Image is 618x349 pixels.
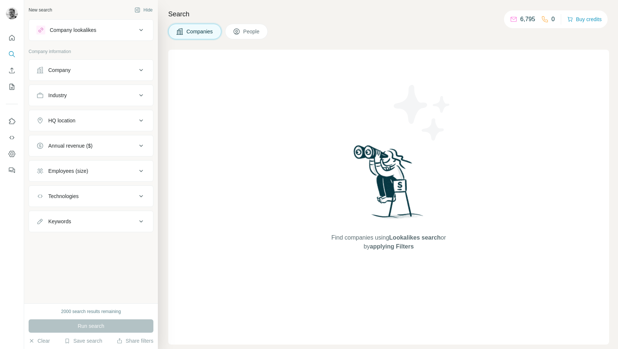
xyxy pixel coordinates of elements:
button: Save search [64,337,102,345]
button: Clear [29,337,50,345]
div: Company [48,66,71,74]
div: Company lookalikes [50,26,96,34]
h4: Search [168,9,609,19]
div: Technologies [48,192,79,200]
button: Search [6,47,18,61]
div: Keywords [48,218,71,225]
button: Annual revenue ($) [29,137,153,155]
button: My lists [6,80,18,93]
button: Technologies [29,187,153,205]
img: Surfe Illustration - Woman searching with binoculars [350,143,427,226]
button: Company lookalikes [29,21,153,39]
button: Keywords [29,213,153,230]
button: Industry [29,86,153,104]
button: HQ location [29,112,153,129]
div: Employees (size) [48,167,88,175]
button: Use Surfe API [6,131,18,144]
button: Share filters [117,337,153,345]
div: Annual revenue ($) [48,142,92,149]
span: Companies [186,28,214,35]
button: Buy credits [567,14,602,24]
p: Company information [29,48,153,55]
div: 2000 search results remaining [61,308,121,315]
button: Use Surfe on LinkedIn [6,115,18,128]
button: Dashboard [6,147,18,161]
button: Employees (size) [29,162,153,180]
span: Lookalikes search [389,234,441,241]
img: Surfe Illustration - Stars [389,79,456,146]
button: Company [29,61,153,79]
p: 6,795 [520,15,535,24]
button: Feedback [6,164,18,177]
div: HQ location [48,117,75,124]
span: applying Filters [370,243,414,250]
span: People [243,28,260,35]
button: Hide [129,4,158,16]
div: New search [29,7,52,13]
button: Enrich CSV [6,64,18,77]
span: Find companies using or by [329,233,448,251]
div: Industry [48,92,67,99]
p: 0 [552,15,555,24]
img: Avatar [6,7,18,19]
button: Quick start [6,31,18,45]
